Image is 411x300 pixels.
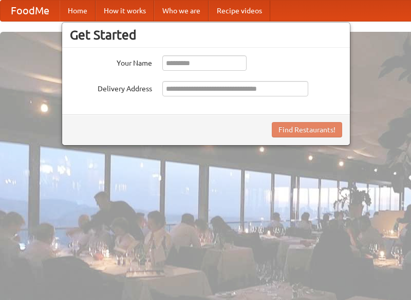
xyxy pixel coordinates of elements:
a: Recipe videos [209,1,270,21]
a: How it works [96,1,154,21]
label: Delivery Address [70,81,152,94]
button: Find Restaurants! [272,122,342,137]
h3: Get Started [70,27,342,43]
a: Home [60,1,96,21]
label: Your Name [70,55,152,68]
a: Who we are [154,1,209,21]
a: FoodMe [1,1,60,21]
